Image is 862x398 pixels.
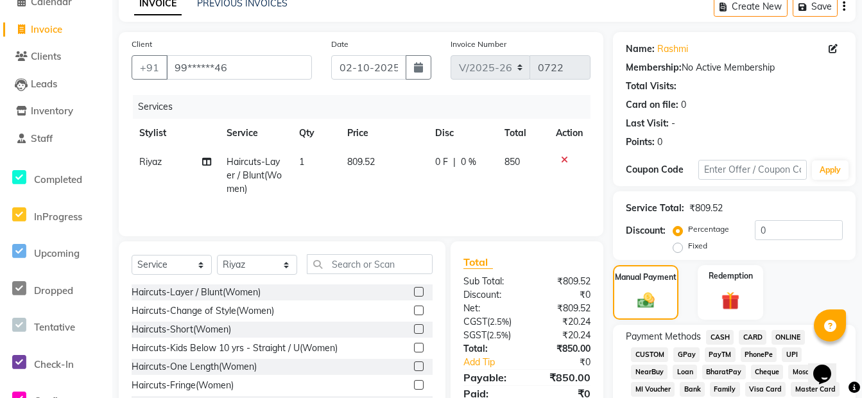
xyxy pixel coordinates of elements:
span: BharatPay [702,365,746,379]
span: MI Voucher [631,382,675,397]
div: Sub Total: [454,275,527,288]
span: Haircuts-Layer / Blunt(Women) [227,156,282,195]
label: Client [132,39,152,50]
a: Invoice [3,22,109,37]
span: Riyaz [139,156,162,168]
div: ₹850.00 [527,342,600,356]
span: Cheque [751,365,784,379]
span: Clients [31,50,61,62]
span: | [453,155,456,169]
button: Apply [812,160,849,180]
div: - [671,117,675,130]
div: Haircuts-Layer / Blunt(Women) [132,286,261,299]
span: PayTM [705,347,736,362]
span: UPI [782,347,802,362]
div: Haircuts-Change of Style(Women) [132,304,274,318]
th: Price [340,119,427,148]
img: _cash.svg [632,291,660,311]
div: ₹809.52 [689,202,723,215]
a: Add Tip [454,356,539,369]
div: No Active Membership [626,61,843,74]
th: Service [219,119,291,148]
div: Points: [626,135,655,149]
input: Enter Offer / Coupon Code [698,160,807,180]
span: SGST [463,329,487,341]
th: Disc [427,119,497,148]
span: 0 F [435,155,448,169]
span: 2.5% [490,316,509,327]
span: Visa Card [745,382,786,397]
span: Dropped [34,284,73,297]
label: Redemption [709,270,753,282]
span: Tentative [34,321,75,333]
input: Search or Scan [307,254,433,274]
span: 0 % [461,155,476,169]
span: Completed [34,173,82,186]
div: ₹20.24 [527,329,600,342]
span: Master Card [791,382,840,397]
div: ₹809.52 [527,302,600,315]
div: ₹809.52 [527,275,600,288]
span: 850 [504,156,520,168]
span: Inventory [31,105,73,117]
span: 1 [299,156,304,168]
label: Date [331,39,349,50]
span: InProgress [34,211,82,223]
span: CUSTOM [631,347,668,362]
div: Haircuts-Kids Below 10 yrs - Straight / U(Women) [132,342,338,355]
div: Net: [454,302,527,315]
button: +91 [132,55,168,80]
a: Leads [3,77,109,92]
span: CGST [463,316,487,327]
span: Upcoming [34,247,80,259]
th: Total [497,119,548,148]
span: NearBuy [631,365,668,379]
div: Haircuts-One Length(Women) [132,360,257,374]
div: ₹20.24 [527,315,600,329]
div: 0 [657,135,662,149]
th: Action [548,119,590,148]
span: CASH [706,330,734,345]
div: Membership: [626,61,682,74]
a: Rashmi [657,42,688,56]
span: Family [710,382,740,397]
th: Qty [291,119,340,148]
div: Services [133,95,600,119]
label: Fixed [688,240,707,252]
div: Coupon Code [626,163,698,177]
div: 0 [681,98,686,112]
div: ( ) [454,315,527,329]
label: Percentage [688,223,729,235]
span: Leads [31,78,57,90]
label: Manual Payment [615,272,677,283]
span: Invoice [31,23,62,35]
span: Bank [680,382,705,397]
div: ₹850.00 [527,370,600,385]
div: Name: [626,42,655,56]
span: 809.52 [347,156,375,168]
span: MosamBee [788,365,832,379]
div: ₹0 [539,356,600,369]
span: Payment Methods [626,330,701,343]
span: CARD [739,330,766,345]
span: PhonePe [741,347,777,362]
div: Total Visits: [626,80,677,93]
div: Total: [454,342,527,356]
span: 2.5% [489,330,508,340]
div: Discount: [626,224,666,238]
a: Clients [3,49,109,64]
div: ( ) [454,329,527,342]
span: GPay [673,347,700,362]
a: Inventory [3,104,109,119]
div: Payable: [454,370,527,385]
div: Card on file: [626,98,678,112]
div: Haircuts-Fringe(Women) [132,379,234,392]
span: Loan [673,365,697,379]
th: Stylist [132,119,219,148]
img: _gift.svg [716,290,745,312]
div: ₹0 [527,288,600,302]
span: Total [463,255,493,269]
div: Last Visit: [626,117,669,130]
span: Check-In [34,358,74,370]
label: Invoice Number [451,39,506,50]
